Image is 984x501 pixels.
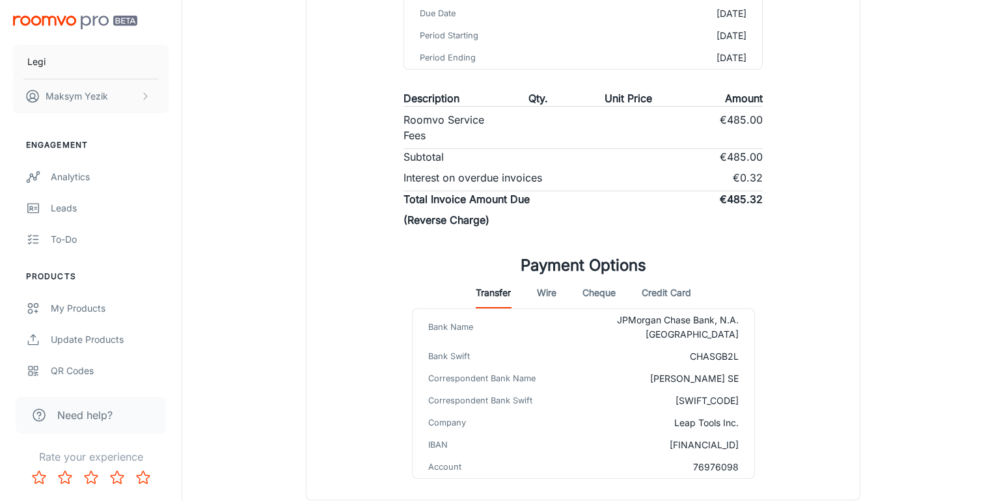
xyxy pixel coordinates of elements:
td: Period Ending [404,47,600,69]
p: Legi [27,55,46,69]
td: 76976098 [546,456,754,478]
img: Roomvo PRO Beta [13,16,137,29]
p: €485.00 [720,149,763,165]
p: Unit Price [605,90,652,106]
span: Need help? [57,407,113,423]
td: Bank Swift [413,345,546,368]
p: €485.32 [720,191,763,207]
div: My Products [51,301,169,316]
td: [DATE] [600,25,762,47]
p: Roomvo Service Fees [403,112,493,143]
p: Rate your experience [10,449,171,465]
td: [DATE] [600,47,762,69]
button: Legi [13,45,169,79]
div: To-do [51,232,169,247]
td: [FINANCIAL_ID] [546,434,754,456]
button: Rate 3 star [78,465,104,491]
p: Description [403,90,459,106]
p: €485.00 [720,112,763,143]
p: Amount [725,90,763,106]
button: Rate 2 star [52,465,78,491]
td: IBAN [413,434,546,456]
button: Rate 1 star [26,465,52,491]
p: (Reverse Charge) [403,212,489,228]
p: Qty. [528,90,548,106]
button: Rate 4 star [104,465,130,491]
p: Maksym Yezik [46,89,108,103]
td: Leap Tools Inc. [546,412,754,434]
td: Bank Name [413,309,546,345]
p: Subtotal [403,149,444,165]
h1: Payment Options [521,254,646,277]
td: [SWIFT_CODE] [546,390,754,412]
td: Company [413,412,546,434]
td: JPMorgan Chase Bank, N.A. [GEOGRAPHIC_DATA] [546,309,754,345]
button: Rate 5 star [130,465,156,491]
td: [PERSON_NAME] SE [546,368,754,390]
td: Correspondent Bank Name [413,368,546,390]
button: Maksym Yezik [13,79,169,113]
td: Due Date [404,3,600,25]
button: Transfer [476,277,511,308]
td: Correspondent Bank Swift [413,390,546,412]
div: QR Codes [51,364,169,378]
button: Cheque [582,277,616,308]
td: CHASGB2L [546,345,754,368]
button: Wire [537,277,556,308]
p: €0.32 [733,170,763,185]
td: Period Starting [404,25,600,47]
button: Credit Card [642,277,691,308]
div: Analytics [51,170,169,184]
td: [DATE] [600,3,762,25]
div: Leads [51,201,169,215]
p: Total Invoice Amount Due [403,191,530,207]
td: Account [413,456,546,478]
div: Update Products [51,332,169,347]
p: Interest on overdue invoices [403,170,542,185]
